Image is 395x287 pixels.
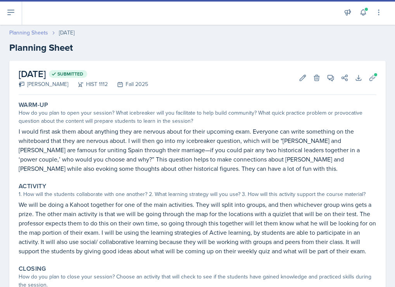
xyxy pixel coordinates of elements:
h2: [DATE] [19,67,148,81]
div: [PERSON_NAME] [19,80,68,88]
label: Closing [19,265,46,273]
p: I would first ask them about anything they are nervous about for their upcoming exam. Everyone ca... [19,127,376,173]
p: We will be doing a Kahoot together for one of the main activities. They will split into groups, a... [19,200,376,256]
span: Submitted [57,71,83,77]
label: Activity [19,182,46,190]
div: 1. How will the students collaborate with one another? 2. What learning strategy will you use? 3.... [19,190,376,198]
div: HIST 1112 [68,80,108,88]
h2: Planning Sheet [9,41,386,55]
div: How do you plan to open your session? What icebreaker will you facilitate to help build community... [19,109,376,125]
div: Fall 2025 [108,80,148,88]
a: Planning Sheets [9,29,48,37]
label: Warm-Up [19,101,48,109]
div: [DATE] [59,29,74,37]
